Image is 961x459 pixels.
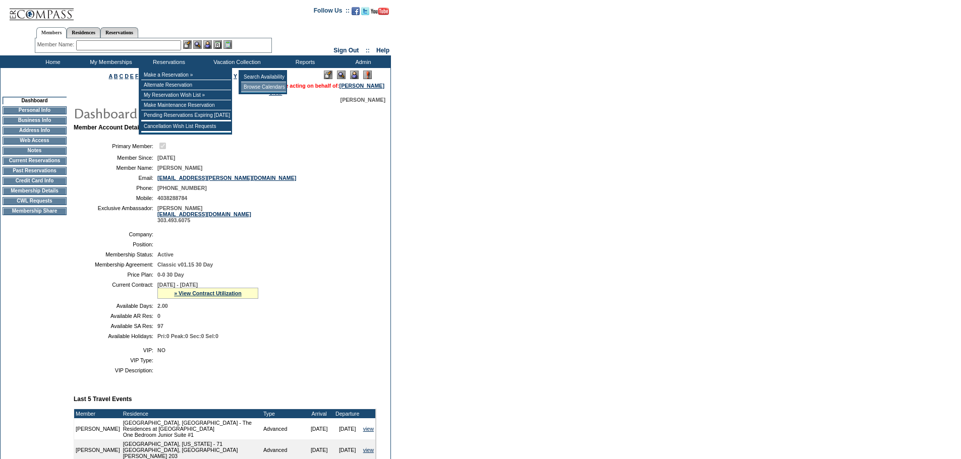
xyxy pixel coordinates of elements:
[363,426,374,432] a: view
[193,40,202,49] img: View
[157,333,218,339] span: Pri:0 Peak:0 Sec:0 Sel:0
[157,205,251,223] span: [PERSON_NAME] 303.493.6075
[157,211,251,217] a: [EMAIL_ADDRESS][DOMAIN_NAME]
[78,261,153,268] td: Membership Agreement:
[305,409,333,418] td: Arrival
[74,418,122,439] td: [PERSON_NAME]
[333,47,359,54] a: Sign Out
[141,90,231,100] td: My Reservation Wish List »
[333,418,362,439] td: [DATE]
[314,6,350,18] td: Follow Us ::
[203,40,212,49] img: Impersonate
[234,73,237,79] a: Y
[130,73,134,79] a: E
[3,106,67,114] td: Personal Info
[3,137,67,145] td: Web Access
[197,55,275,68] td: Vacation Collection
[81,55,139,68] td: My Memberships
[37,40,76,49] div: Member Name:
[333,55,391,68] td: Admin
[183,40,192,49] img: b_edit.gif
[352,10,360,16] a: Become our fan on Facebook
[262,409,305,418] td: Type
[352,7,360,15] img: Become our fan on Facebook
[333,409,362,418] td: Departure
[363,71,372,79] img: Log Concern/Member Elevation
[78,205,153,223] td: Exclusive Ambassador:
[157,175,296,181] a: [EMAIL_ADDRESS][PERSON_NAME][DOMAIN_NAME]
[275,55,333,68] td: Reports
[340,83,384,89] a: [PERSON_NAME]
[366,47,370,54] span: ::
[337,71,346,79] img: View Mode
[141,110,231,120] td: Pending Reservations Expiring [DATE]
[78,272,153,278] td: Price Plan:
[157,323,163,329] span: 97
[363,447,374,453] a: view
[157,195,187,201] span: 4038288784
[109,73,112,79] a: A
[305,418,333,439] td: [DATE]
[78,141,153,151] td: Primary Member:
[122,418,262,439] td: [GEOGRAPHIC_DATA], [GEOGRAPHIC_DATA] - The Residences at [GEOGRAPHIC_DATA] One Bedroom Junior Sui...
[157,251,174,257] span: Active
[371,8,389,15] img: Subscribe to our YouTube Channel
[157,261,213,268] span: Classic v01.15 30 Day
[78,282,153,299] td: Current Contract:
[23,55,81,68] td: Home
[174,290,242,296] a: » View Contract Utilization
[361,7,369,15] img: Follow us on Twitter
[67,27,100,38] a: Residences
[73,103,275,123] img: pgTtlDashboard.gif
[157,303,168,309] span: 2.00
[361,10,369,16] a: Follow us on Twitter
[74,396,132,403] b: Last 5 Travel Events
[78,347,153,353] td: VIP:
[78,333,153,339] td: Available Holidays:
[262,418,305,439] td: Advanced
[3,126,67,135] td: Address Info
[74,124,144,131] b: Member Account Details
[223,40,232,49] img: b_calculator.gif
[371,10,389,16] a: Subscribe to our YouTube Channel
[3,116,67,124] td: Business Info
[78,195,153,201] td: Mobile:
[78,357,153,363] td: VIP Type:
[157,272,184,278] span: 0-0 30 Day
[74,409,122,418] td: Member
[3,97,67,104] td: Dashboard
[78,303,153,309] td: Available Days:
[157,347,165,353] span: NO
[119,73,123,79] a: C
[157,155,175,161] span: [DATE]
[157,282,198,288] span: [DATE] - [DATE]
[78,313,153,319] td: Available AR Res:
[141,80,231,90] td: Alternate Reservation
[157,165,202,171] span: [PERSON_NAME]
[125,73,129,79] a: D
[376,47,389,54] a: Help
[78,323,153,329] td: Available SA Res:
[78,231,153,237] td: Company:
[3,147,67,155] td: Notes
[341,97,385,103] span: [PERSON_NAME]
[114,73,118,79] a: B
[139,55,197,68] td: Reservations
[122,409,262,418] td: Residence
[157,185,207,191] span: [PHONE_NUMBER]
[324,71,332,79] img: Edit Mode
[157,313,160,319] span: 0
[78,175,153,181] td: Email:
[3,177,67,185] td: Credit Card Info
[78,241,153,247] td: Position:
[3,167,67,175] td: Past Reservations
[3,197,67,205] td: CWL Requests
[141,70,231,80] td: Make a Reservation »
[78,367,153,373] td: VIP Description:
[269,83,384,89] span: You are acting on behalf of:
[141,121,231,132] td: Cancellation Wish List Requests
[241,82,286,92] td: Browse Calendars
[135,73,139,79] a: F
[213,40,222,49] img: Reservations
[78,185,153,191] td: Phone:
